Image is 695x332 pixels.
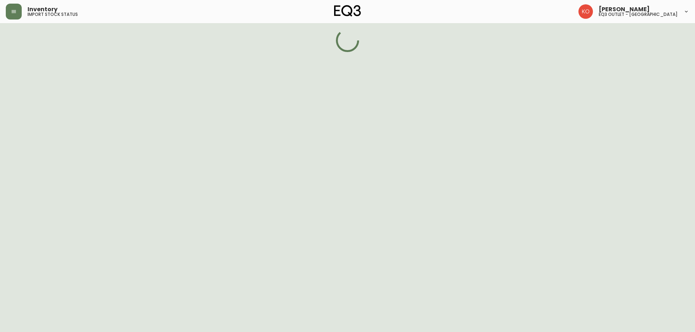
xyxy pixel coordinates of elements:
img: logo [334,5,361,17]
h5: eq3 outlet - [GEOGRAPHIC_DATA] [599,12,678,17]
img: 9beb5e5239b23ed26e0d832b1b8f6f2a [578,4,593,19]
span: [PERSON_NAME] [599,7,650,12]
h5: import stock status [28,12,78,17]
span: Inventory [28,7,58,12]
